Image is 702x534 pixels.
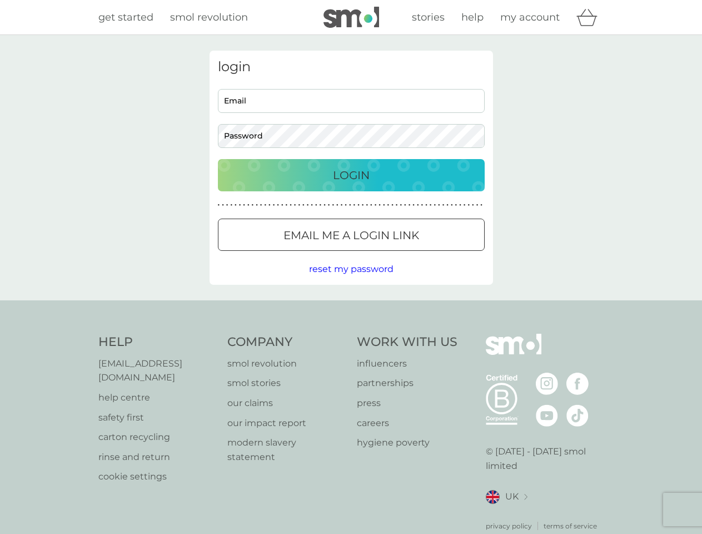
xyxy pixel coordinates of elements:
[247,202,250,208] p: ●
[486,490,500,504] img: UK flag
[98,469,217,484] a: cookie settings
[459,202,461,208] p: ●
[227,357,346,371] a: smol revolution
[464,202,466,208] p: ●
[524,494,527,500] img: select a new location
[336,202,338,208] p: ●
[375,202,377,208] p: ●
[544,521,597,531] a: terms of service
[357,334,457,351] h4: Work With Us
[404,202,406,208] p: ●
[332,202,334,208] p: ●
[461,9,484,26] a: help
[98,334,217,351] h4: Help
[486,521,532,531] a: privacy policy
[396,202,398,208] p: ●
[400,202,402,208] p: ●
[576,6,604,28] div: basket
[357,436,457,450] a: hygiene poverty
[218,159,485,191] button: Login
[383,202,385,208] p: ●
[500,11,560,23] span: my account
[354,202,356,208] p: ●
[98,411,217,425] a: safety first
[222,202,224,208] p: ●
[417,202,419,208] p: ●
[170,9,248,26] a: smol revolution
[500,9,560,26] a: my account
[486,444,604,473] p: © [DATE] - [DATE] smol limited
[227,436,346,464] a: modern slavery statement
[357,416,457,431] a: careers
[357,396,457,411] a: press
[446,202,449,208] p: ●
[430,202,432,208] p: ●
[366,202,368,208] p: ●
[307,202,309,208] p: ●
[391,202,394,208] p: ●
[98,390,217,405] a: help centre
[252,202,254,208] p: ●
[345,202,347,208] p: ●
[239,202,241,208] p: ●
[409,202,411,208] p: ●
[302,202,305,208] p: ●
[387,202,390,208] p: ●
[341,202,343,208] p: ●
[294,202,296,208] p: ●
[323,7,379,28] img: smol
[536,373,558,395] img: visit the smol Instagram page
[323,202,326,208] p: ●
[230,202,232,208] p: ●
[226,202,228,208] p: ●
[277,202,279,208] p: ●
[98,450,217,464] a: rinse and return
[268,202,271,208] p: ●
[309,262,394,276] button: reset my password
[349,202,351,208] p: ●
[227,376,346,390] a: smol stories
[362,202,364,208] p: ●
[98,9,153,26] a: get started
[486,334,541,372] img: smol
[98,11,153,23] span: get started
[283,226,419,244] p: Email me a login link
[243,202,245,208] p: ●
[333,166,370,184] p: Login
[218,219,485,251] button: Email me a login link
[227,396,346,411] a: our claims
[98,430,217,444] a: carton recycling
[434,202,436,208] p: ●
[412,9,445,26] a: stories
[98,357,217,385] a: [EMAIL_ADDRESS][DOMAIN_NAME]
[461,11,484,23] span: help
[227,334,346,351] h4: Company
[442,202,445,208] p: ●
[290,202,292,208] p: ●
[438,202,440,208] p: ●
[227,416,346,431] p: our impact report
[357,357,457,371] a: influencers
[566,404,589,427] img: visit the smol Tiktok page
[357,376,457,390] a: partnerships
[309,264,394,274] span: reset my password
[298,202,300,208] p: ●
[218,202,220,208] p: ●
[311,202,313,208] p: ●
[379,202,381,208] p: ●
[256,202,258,208] p: ●
[476,202,479,208] p: ●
